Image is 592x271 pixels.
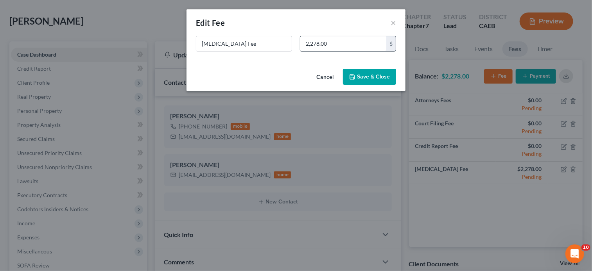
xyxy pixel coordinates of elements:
[300,36,386,51] input: 0.00
[386,36,396,51] div: $
[565,244,584,263] iframe: Intercom live chat
[196,18,225,27] span: Edit Fee
[343,69,396,85] button: Save & Close
[196,36,292,51] input: Describe...
[310,70,340,85] button: Cancel
[391,18,396,27] button: ×
[581,244,590,251] span: 10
